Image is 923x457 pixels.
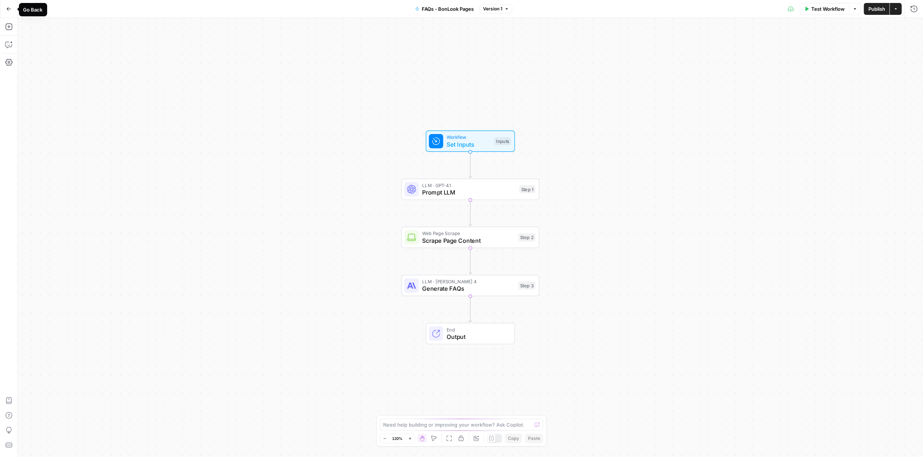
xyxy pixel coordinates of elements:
[75,43,81,49] img: tab_keywords_by_traffic_grey.svg
[422,236,515,245] span: Scrape Page Content
[525,434,543,443] button: Paste
[422,230,515,237] span: Web Page Scrape
[12,12,18,18] img: logo_orange.svg
[447,332,507,341] span: Output
[401,131,539,152] div: WorkflowSet InputsInputs
[401,323,539,345] div: EndOutput
[495,137,511,146] div: Inputs
[422,278,515,285] span: LLM · [PERSON_NAME] 4
[30,44,66,49] div: Domain Overview
[19,19,82,25] div: Domain: [DOMAIN_NAME]
[83,44,123,49] div: Keywords by Traffic
[469,248,472,274] g: Edge from step_2 to step_3
[868,5,885,13] span: Publish
[528,435,540,442] span: Paste
[401,275,539,296] div: LLM · [PERSON_NAME] 4Generate FAQsStep 3
[519,281,536,290] div: Step 3
[519,234,536,242] div: Step 2
[401,179,539,200] div: LLM · GPT-4.1Prompt LLMStep 1
[422,182,516,189] span: LLM · GPT-4.1
[23,6,43,13] div: Go Back
[864,3,890,15] button: Publish
[411,3,478,15] button: FAQs - BonLook Pages
[480,4,512,14] button: Version 1
[422,284,515,293] span: Generate FAQs
[447,326,507,333] span: End
[508,435,519,442] span: Copy
[811,5,845,13] span: Test Workflow
[447,140,491,149] span: Set Inputs
[519,185,535,193] div: Step 1
[401,227,539,248] div: Web Page ScrapeScrape Page ContentStep 2
[469,152,472,178] g: Edge from start to step_1
[469,200,472,226] g: Edge from step_1 to step_2
[22,43,27,49] img: tab_domain_overview_orange.svg
[422,188,516,197] span: Prompt LLM
[392,435,402,441] span: 120%
[800,3,849,15] button: Test Workflow
[422,5,474,13] span: FAQs - BonLook Pages
[483,6,502,12] span: Version 1
[12,19,18,25] img: website_grey.svg
[447,134,491,141] span: Workflow
[505,434,522,443] button: Copy
[21,12,36,18] div: v 4.0.25
[469,296,472,322] g: Edge from step_3 to end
